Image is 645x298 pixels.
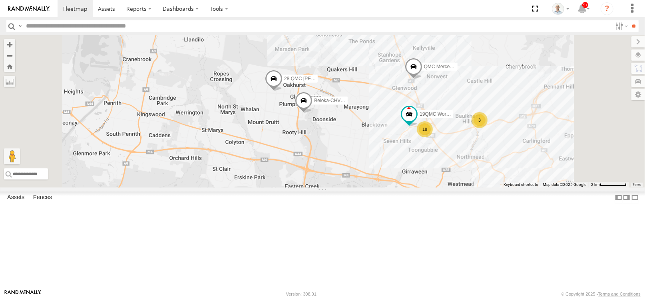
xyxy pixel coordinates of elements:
span: 2 km [591,182,600,187]
a: Terms and Conditions [598,292,641,296]
label: Measure [4,76,15,87]
span: QMC Mercedes [424,64,458,70]
label: Search Query [17,20,23,32]
span: Map data ©2025 Google [543,182,586,187]
label: Search Filter Options [612,20,629,32]
label: Dock Summary Table to the Right [623,191,631,203]
label: Map Settings [631,89,645,100]
button: Zoom in [4,39,15,50]
i: ? [601,2,613,15]
span: Beloka-CHV61N [314,98,349,103]
div: © Copyright 2025 - [561,292,641,296]
button: Keyboard shortcuts [504,182,538,187]
label: Assets [3,192,28,203]
span: 28 QMC [PERSON_NAME] [284,76,343,81]
div: 18 [417,121,433,137]
div: Kurt Byers [549,3,572,15]
button: Zoom Home [4,61,15,72]
span: 19QMC Workshop [420,111,459,117]
button: Map Scale: 2 km per 63 pixels [589,182,629,187]
div: 3 [472,112,488,128]
label: Hide Summary Table [631,191,639,203]
label: Dock Summary Table to the Left [615,191,623,203]
button: Zoom out [4,50,15,61]
button: Drag Pegman onto the map to open Street View [4,148,20,164]
a: Visit our Website [4,290,41,298]
label: Fences [29,192,56,203]
img: rand-logo.svg [8,6,50,12]
div: Version: 308.01 [286,292,317,296]
a: Terms (opens in new tab) [633,183,641,186]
